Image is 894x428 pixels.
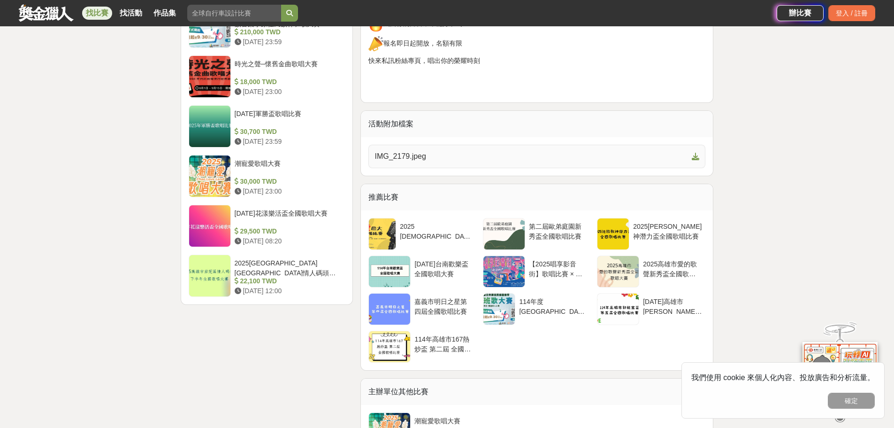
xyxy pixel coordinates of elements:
a: 時光之聲─懷舊金曲歌唱大賽 18,000 TWD [DATE] 23:00 [189,55,345,98]
div: 時光之聲─懷舊金曲歌唱大賽 [235,59,342,77]
div: 2025[PERSON_NAME]神潛力盃全國歌唱比賽 [633,222,702,240]
a: 【2025唱享影音街】歌唱比賽 × 風格市集 [483,256,591,288]
a: 找比賽 [82,7,112,20]
a: 找活動 [116,7,146,20]
div: 活動附加檔案 [361,111,713,137]
div: [DATE]台南歡樂盃全國歌唱大賽 [414,259,473,277]
a: 114年度[GEOGRAPHIC_DATA]住民族音樂季原住民族林班歌大賽 [483,293,591,325]
div: [DATE]高雄市[PERSON_NAME]盃第五屆全國歌唱比賽 [643,297,702,315]
div: 2025高雄市愛的歌聲新秀盃全國歌唱大賽 [643,259,702,277]
div: [DATE] 23:59 [235,37,342,47]
div: 推薦比賽 [361,184,713,210]
a: [DATE]台南歡樂盃全國歌唱大賽 [368,256,477,288]
a: 114年高雄市167熱炒盃 第二屆 全國歌唱比賽 [368,331,477,363]
a: 2025 [DEMOGRAPHIC_DATA][PERSON_NAME] 第11屆 愛最大歌唱比賽 [368,218,477,250]
a: 潮寵愛歌唱大賽 30,000 TWD [DATE] 23:00 [189,155,345,197]
div: 18,000 TWD [235,77,342,87]
img: d2146d9a-e6f6-4337-9592-8cefde37ba6b.png [802,342,878,405]
input: 全球自行車設計比賽 [187,5,281,22]
a: IMG_2179.jpeg [368,145,705,168]
a: 2025[GEOGRAPHIC_DATA][GEOGRAPHIC_DATA]情人碼頭盃下半年全國歌唱大賽 22,100 TWD [DATE] 12:00 [189,255,345,297]
a: 2025高雄市愛的歌聲新秀盃全國歌唱大賽 [597,256,705,288]
div: 潮寵愛歌唱大賽 [235,159,342,177]
p: 快來私訊粉絲專頁，唱出你的榮耀時刻 [368,56,705,66]
div: 210,000 TWD [235,27,342,37]
a: 114年度[GEOGRAPHIC_DATA]住民族音樂季原住民族林班歌大賽 210,000 TWD [DATE] 23:59 [189,6,345,48]
p: 報名即日起開放，名額有限 [368,36,705,51]
div: 114年高雄市167熱炒盃 第二屆 全國歌唱比賽 [414,335,473,352]
div: 2025[GEOGRAPHIC_DATA][GEOGRAPHIC_DATA]情人碼頭盃下半年全國歌唱大賽 [235,258,342,276]
div: 嘉義市明日之星第四屆全國歌唱比賽 [414,297,473,315]
a: [DATE]高雄市[PERSON_NAME]盃第五屆全國歌唱比賽 [597,293,705,325]
a: 2025[PERSON_NAME]神潛力盃全國歌唱比賽 [597,218,705,250]
div: [DATE] 08:20 [235,236,342,246]
a: 嘉義市明日之星第四屆全國歌唱比賽 [368,293,477,325]
div: 30,000 TWD [235,177,342,187]
a: 辦比賽 [777,5,824,21]
div: 主辦單位其他比賽 [361,379,713,405]
div: 22,100 TWD [235,276,342,286]
div: [DATE]軍勝盃歌唱比賽 [235,109,342,127]
a: [DATE]花漾樂活盃全國歌唱大賽 29,500 TWD [DATE] 08:20 [189,205,345,247]
button: 確定 [828,393,875,409]
a: [DATE]軍勝盃歌唱比賽 30,700 TWD [DATE] 23:59 [189,105,345,148]
div: [DATE] 23:00 [235,87,342,97]
span: IMG_2179.jpeg [374,151,688,162]
div: [DATE] 12:00 [235,286,342,296]
div: [DATE] 23:59 [235,137,342,147]
div: 29,500 TWD [235,226,342,236]
a: 第二屆歐弟庭園新秀盃全國歌唱比賽 [483,218,591,250]
span: 我們使用 cookie 來個人化內容、投放廣告和分析流量。 [691,374,875,381]
div: 30,700 TWD [235,127,342,137]
div: 2025 [DEMOGRAPHIC_DATA][PERSON_NAME] 第11屆 愛最大歌唱比賽 [400,222,474,240]
div: 114年度[GEOGRAPHIC_DATA]住民族音樂季原住民族林班歌大賽 [519,297,588,315]
div: [DATE] 23:00 [235,187,342,196]
img: 📣 [368,36,383,51]
div: [DATE]花漾樂活盃全國歌唱大賽 [235,209,342,226]
div: 第二屆歐弟庭園新秀盃全國歌唱比賽 [529,222,588,240]
a: 作品集 [150,7,180,20]
div: 登入 / 註冊 [828,5,875,21]
div: 【2025唱享影音街】歌唱比賽 × 風格市集 [529,259,588,277]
